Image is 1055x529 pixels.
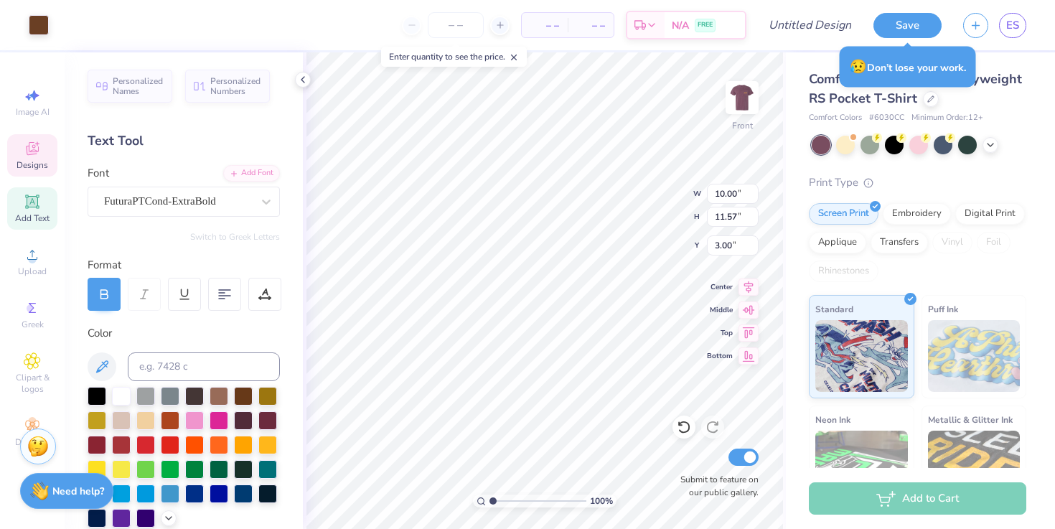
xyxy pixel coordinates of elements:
div: Text Tool [88,131,280,151]
span: Comfort Colors [809,112,862,124]
span: Personalized Numbers [210,76,261,96]
div: Applique [809,232,866,253]
div: Screen Print [809,203,878,225]
strong: Need help? [52,484,104,498]
img: Front [728,83,756,112]
span: Decorate [15,436,50,448]
span: Top [707,328,733,338]
span: – – [576,18,605,33]
div: Don’t lose your work. [840,47,976,88]
span: Middle [707,305,733,315]
div: Add Font [223,165,280,182]
input: e.g. 7428 c [128,352,280,381]
button: Switch to Greek Letters [190,231,280,243]
a: ES [999,13,1026,38]
div: Digital Print [955,203,1025,225]
div: Enter quantity to see the price. [381,47,527,67]
img: Puff Ink [928,320,1021,392]
span: Image AI [16,106,50,118]
span: Designs [17,159,48,171]
div: Color [88,325,280,342]
div: Foil [977,232,1011,253]
div: Front [732,119,753,132]
span: Clipart & logos [7,372,57,395]
img: Standard [815,320,908,392]
label: Submit to feature on our public gallery. [672,473,759,499]
img: Metallic & Glitter Ink [928,431,1021,502]
span: Center [707,282,733,292]
div: Embroidery [883,203,951,225]
span: # 6030CC [869,112,904,124]
input: – – [428,12,484,38]
span: FREE [698,20,713,30]
span: 😥 [850,57,867,76]
div: Format [88,257,281,273]
span: Personalized Names [113,76,164,96]
span: Metallic & Glitter Ink [928,412,1013,427]
span: Puff Ink [928,301,958,317]
span: ES [1006,17,1019,34]
span: Comfort Colors Adult Heavyweight RS Pocket T-Shirt [809,70,1022,107]
span: Add Text [15,212,50,224]
span: Neon Ink [815,412,850,427]
span: 100 % [590,495,613,507]
img: Neon Ink [815,431,908,502]
div: Transfers [871,232,928,253]
span: – – [530,18,559,33]
input: Untitled Design [757,11,863,39]
span: Upload [18,266,47,277]
button: Save [873,13,942,38]
span: N/A [672,18,689,33]
span: Standard [815,301,853,317]
span: Greek [22,319,44,330]
span: Bottom [707,351,733,361]
label: Font [88,165,109,182]
div: Rhinestones [809,261,878,282]
span: Minimum Order: 12 + [911,112,983,124]
div: Print Type [809,174,1026,191]
div: Vinyl [932,232,972,253]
